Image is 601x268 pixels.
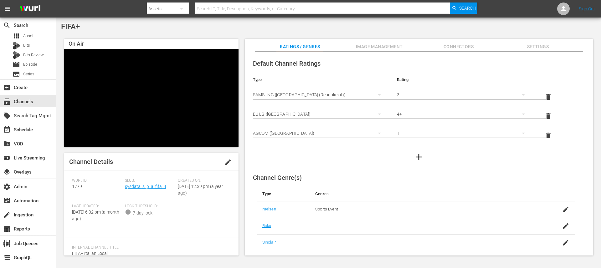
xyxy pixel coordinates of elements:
[64,49,239,147] div: Video Player
[3,225,11,233] span: Reports
[3,211,11,219] span: Ingestion
[545,112,552,120] span: delete
[3,154,11,162] span: Live Streaming
[125,204,175,209] span: Lock Threshold:
[72,210,119,221] span: [DATE] 6:02 pm (a month ago)
[125,184,166,189] a: sysdata_s_p_a_fifa_4
[310,186,540,201] th: Genres
[3,254,11,261] span: GraphQL
[257,186,310,201] th: Type
[3,112,11,119] span: Search Tag Mgmt
[61,22,80,31] span: FIFA+
[253,86,387,104] div: SAMSUNG ([GEOGRAPHIC_DATA] (Republic of))
[3,183,11,190] span: Admin
[13,42,20,49] div: Bits
[253,60,321,67] span: Default Channel Ratings
[248,72,590,145] table: simple table
[23,61,37,68] span: Episode
[262,207,276,211] a: Nielsen
[3,168,11,176] span: Overlays
[545,132,552,139] span: delete
[13,51,20,59] div: Bits Review
[579,6,595,11] a: Sign Out
[3,197,11,205] span: Automation
[435,43,482,51] span: Connectors
[23,71,34,77] span: Series
[248,72,392,87] th: Type
[392,72,536,87] th: Rating
[541,128,556,143] button: delete
[3,84,11,91] span: Create
[262,223,271,228] a: Roku
[133,210,152,216] div: 7-day lock
[262,240,276,245] a: Sinclair
[220,155,235,170] button: edit
[72,178,122,183] span: Wurl ID:
[125,178,175,183] span: Slug:
[253,124,387,142] div: AGCOM ([GEOGRAPHIC_DATA])
[69,40,84,47] span: On Air
[3,22,11,29] span: Search
[3,126,11,134] span: Schedule
[253,174,302,181] span: Channel Genre(s)
[514,43,561,51] span: Settings
[545,93,552,101] span: delete
[541,89,556,104] button: delete
[3,140,11,148] span: VOD
[178,184,223,195] span: [DATE] 12:39 pm (a year ago)
[72,245,228,250] span: Internal Channel Title:
[450,3,477,14] button: Search
[72,251,108,256] span: FIFA+ Italian Local
[3,240,11,247] span: Job Queues
[356,43,403,51] span: Image Management
[13,70,20,78] span: Series
[541,109,556,124] button: delete
[459,3,476,14] span: Search
[3,98,11,105] span: Channels
[72,204,122,209] span: Last Updated:
[397,86,531,104] div: 3
[23,52,44,58] span: Bits Review
[125,209,131,215] span: info
[13,32,20,40] span: Asset
[253,105,387,123] div: EU LG ([GEOGRAPHIC_DATA])
[23,42,30,48] span: Bits
[397,105,531,123] div: 4+
[72,184,82,189] span: 1779
[15,2,45,16] img: ans4CAIJ8jUAAAAAAAAAAAAAAAAAAAAAAAAgQb4GAAAAAAAAAAAAAAAAAAAAAAAAJMjXAAAAAAAAAAAAAAAAAAAAAAAAgAT5G...
[4,5,11,13] span: menu
[23,33,33,39] span: Asset
[13,61,20,68] span: Episode
[397,124,531,142] div: T
[276,43,323,51] span: Ratings / Genres
[178,178,228,183] span: Created On:
[224,159,232,166] span: edit
[69,158,113,165] span: Channel Details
